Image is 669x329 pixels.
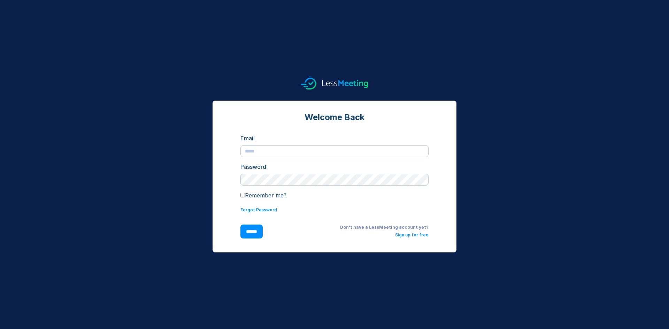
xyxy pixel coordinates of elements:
[395,232,429,237] a: Sign up for free
[240,134,429,142] div: Email
[240,163,429,171] div: Password
[240,207,277,212] a: Forgot Password
[240,193,245,197] input: Remember me?
[240,192,286,199] label: Remember me?
[274,225,429,230] div: Don't have a LessMeeting account yet?
[240,112,429,123] div: Welcome Back
[301,77,368,89] img: logo.svg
